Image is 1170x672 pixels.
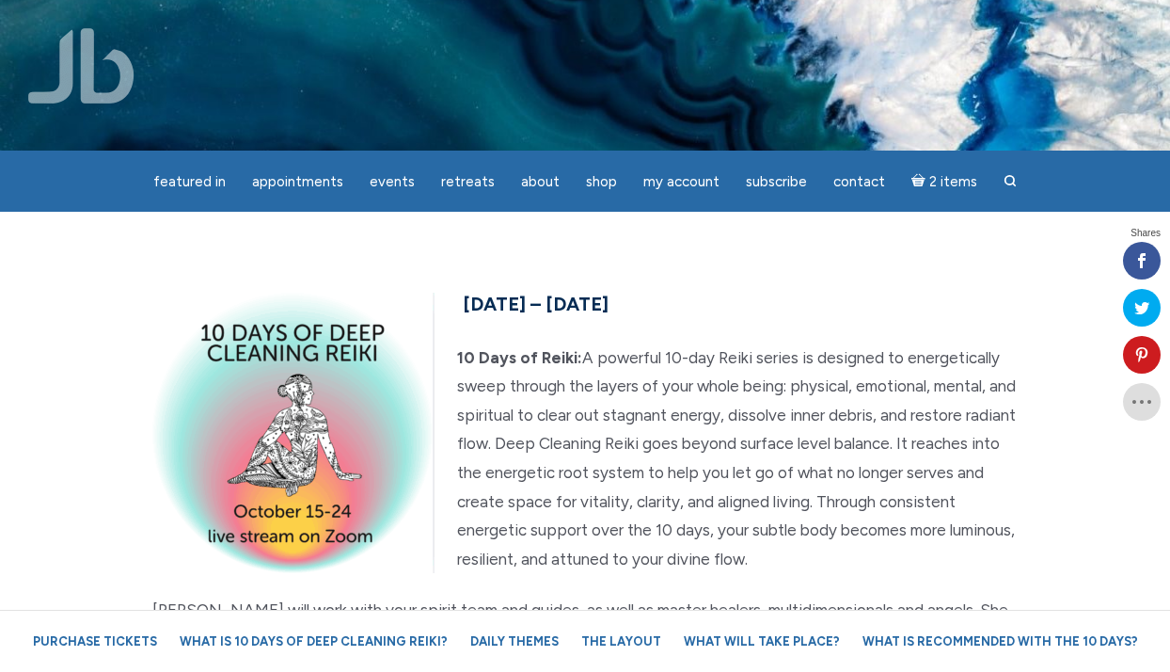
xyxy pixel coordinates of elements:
i: Cart [911,173,929,190]
span: Shop [586,173,617,190]
a: What is recommended with the 10 Days? [853,625,1147,658]
p: A powerful 10-day Reiki series is designed to energetically sweep through the layers of your whol... [152,344,1018,574]
a: Events [358,164,426,200]
span: [DATE] – [DATE] [463,293,609,315]
a: featured in [142,164,237,200]
a: What will take place? [674,625,849,658]
span: Contact [833,173,885,190]
span: 2 items [929,175,977,189]
a: My Account [632,164,731,200]
a: Shop [575,164,628,200]
a: About [510,164,571,200]
span: Retreats [441,173,495,190]
a: Contact [822,164,896,200]
a: Appointments [241,164,355,200]
a: Subscribe [735,164,818,200]
img: Jamie Butler. The Everyday Medium [28,28,134,104]
span: Shares [1130,229,1161,238]
span: My Account [643,173,719,190]
span: Subscribe [746,173,807,190]
span: Events [370,173,415,190]
a: Daily Themes [461,625,568,658]
a: Cart2 items [900,162,988,200]
strong: 10 Days of Reiki: [457,348,582,367]
span: Appointments [252,173,343,190]
a: The Layout [572,625,671,658]
a: Purchase Tickets [24,625,166,658]
span: About [521,173,560,190]
a: What is 10 Days of Deep Cleaning Reiki? [170,625,457,658]
a: Retreats [430,164,506,200]
span: featured in [153,173,226,190]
